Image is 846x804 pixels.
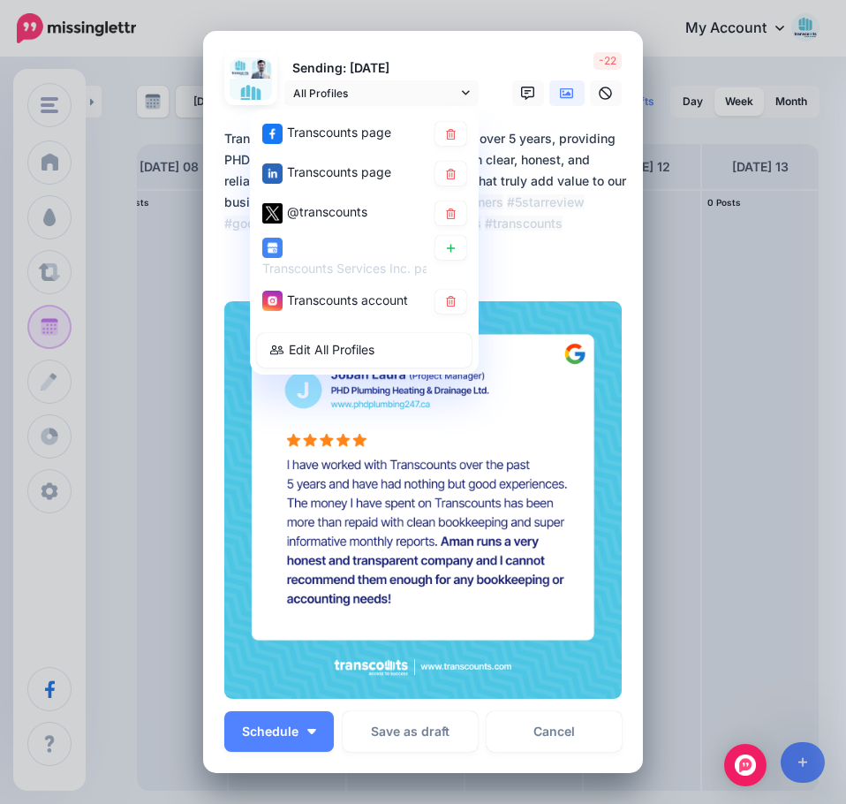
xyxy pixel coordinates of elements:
span: Transcounts account [287,292,408,307]
a: All Profiles [284,80,479,106]
img: linkedin-square.png [262,163,283,184]
span: Transcounts page [287,164,391,179]
img: twitter-square.png [262,203,283,224]
span: All Profiles [293,84,457,102]
a: Edit All Profiles [257,333,472,368]
img: 277354160_303212145291361_9196144354521383008_n-bsa134811.jpg [230,57,251,79]
div: Transcounts has been a trusted partner for over 5 years, providing PHD Plumbing Heating & Drainag... [224,128,631,234]
img: arrow-down-white.png [307,729,316,734]
p: Sending: [DATE] [284,58,479,79]
button: Schedule [224,711,334,752]
img: instagram-square.png [262,291,283,311]
span: Transcounts Services Inc. page [262,261,444,276]
span: @transcounts [287,204,367,219]
img: google_business-square.png [262,238,283,258]
span: Schedule [242,725,298,738]
span: Transcounts page [287,125,391,140]
img: 1715705739282-77810.png [251,57,272,79]
img: 7Q3WWABNY0VL6OU420XBDFL8LIEHXOOE.jpg [224,301,622,699]
div: Open Intercom Messenger [724,744,767,786]
img: facebook-square.png [262,124,283,144]
button: Save as draft [343,711,478,752]
span: -22 [593,52,622,70]
a: Cancel [487,711,622,752]
img: 277929836_1590613231323735_7620067488101670973_n-bsa146874.jpg [230,79,272,121]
